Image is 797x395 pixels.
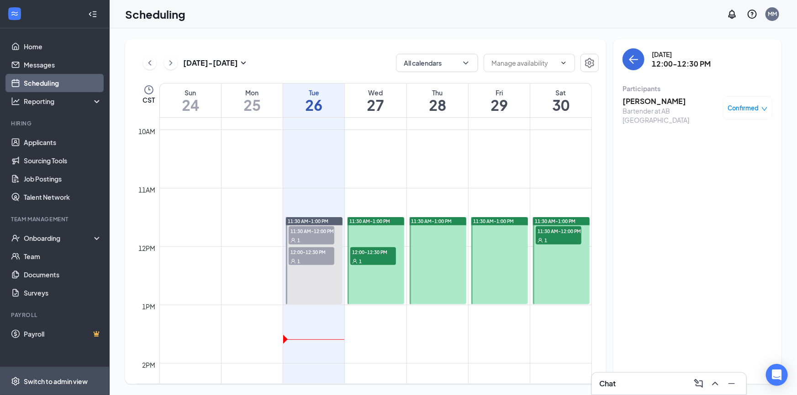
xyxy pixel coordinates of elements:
button: Minimize [724,376,739,391]
a: Surveys [24,284,102,302]
div: Tue [283,88,344,97]
a: August 25, 2025 [222,83,283,117]
a: August 27, 2025 [345,83,406,117]
button: back-button [623,48,644,70]
a: PayrollCrown [24,325,102,343]
span: CST [143,95,155,104]
svg: Minimize [726,378,737,389]
span: 12:00-12:30 PM [289,247,334,256]
a: Team [24,247,102,265]
svg: ChevronDown [461,58,470,68]
svg: Settings [584,57,595,68]
a: August 30, 2025 [530,83,591,117]
div: Participants [623,84,772,93]
span: 11:30 AM-1:00 PM [288,218,328,224]
div: Switch to admin view [24,377,88,386]
span: 11:30 AM-1:00 PM [349,218,390,224]
a: Messages [24,56,102,74]
button: ChevronRight [164,56,178,70]
svg: User [290,259,296,264]
div: Mon [222,88,283,97]
svg: ChevronUp [710,378,721,389]
div: Thu [407,88,468,97]
span: 11:30 AM-1:00 PM [535,218,575,224]
svg: WorkstreamLogo [10,9,19,18]
div: Hiring [11,120,100,127]
span: Confirmed [728,104,759,113]
div: 11am [137,185,158,195]
div: 1pm [141,301,158,312]
svg: User [352,259,358,264]
button: ComposeMessage [691,376,706,391]
span: 1 [544,237,547,244]
div: 12pm [137,243,158,253]
h1: 28 [407,97,468,113]
h1: 30 [530,97,591,113]
svg: SmallChevronDown [238,57,249,68]
svg: User [290,238,296,243]
svg: Notifications [727,9,738,20]
h1: 24 [160,97,221,113]
svg: UserCheck [11,234,20,243]
svg: Analysis [11,97,20,106]
a: Applicants [24,133,102,151]
svg: ChevronRight [166,57,175,68]
a: Sourcing Tools [24,151,102,170]
span: 1 [297,237,300,244]
a: August 24, 2025 [160,83,221,117]
svg: ChevronDown [560,59,567,67]
span: 11:30 AM-12:00 PM [289,226,334,235]
span: 12:00-12:30 PM [350,247,396,256]
a: Scheduling [24,74,102,92]
svg: ArrowLeft [628,54,639,65]
svg: ChevronLeft [145,57,154,68]
input: Manage availability [491,58,556,68]
button: ChevronUp [708,376,723,391]
div: Bartender at AB [GEOGRAPHIC_DATA] [623,106,718,125]
div: MM [768,10,777,18]
h3: Chat [599,379,616,389]
div: Wed [345,88,406,97]
h1: 25 [222,97,283,113]
div: Sat [530,88,591,97]
div: Onboarding [24,234,94,243]
div: Open Intercom Messenger [766,364,788,386]
a: August 28, 2025 [407,83,468,117]
span: down [761,106,768,112]
div: Reporting [24,97,102,106]
div: [DATE] [652,50,711,59]
button: All calendarsChevronDown [396,54,478,72]
span: 11:30 AM-12:00 PM [536,226,581,235]
svg: Collapse [88,10,97,19]
span: 1 [359,258,362,265]
svg: ComposeMessage [693,378,704,389]
a: Talent Network [24,188,102,206]
button: ChevronLeft [143,56,157,70]
span: 11:30 AM-1:00 PM [473,218,514,224]
a: Job Postings [24,170,102,188]
span: 1 [297,258,300,265]
div: Team Management [11,215,100,223]
div: 2pm [141,360,158,370]
svg: User [538,238,543,243]
a: Documents [24,265,102,284]
h3: 12:00-12:30 PM [652,59,711,69]
h1: 27 [345,97,406,113]
svg: Clock [143,84,154,95]
h1: Scheduling [125,6,185,22]
h1: 29 [469,97,530,113]
svg: QuestionInfo [747,9,758,20]
a: Home [24,37,102,56]
a: August 29, 2025 [469,83,530,117]
h1: 26 [283,97,344,113]
div: Fri [469,88,530,97]
button: Settings [581,54,599,72]
div: Sun [160,88,221,97]
h3: [DATE] - [DATE] [183,58,238,68]
div: Payroll [11,311,100,319]
svg: Settings [11,377,20,386]
h3: [PERSON_NAME] [623,96,718,106]
div: 10am [137,126,158,136]
span: 11:30 AM-1:00 PM [412,218,452,224]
